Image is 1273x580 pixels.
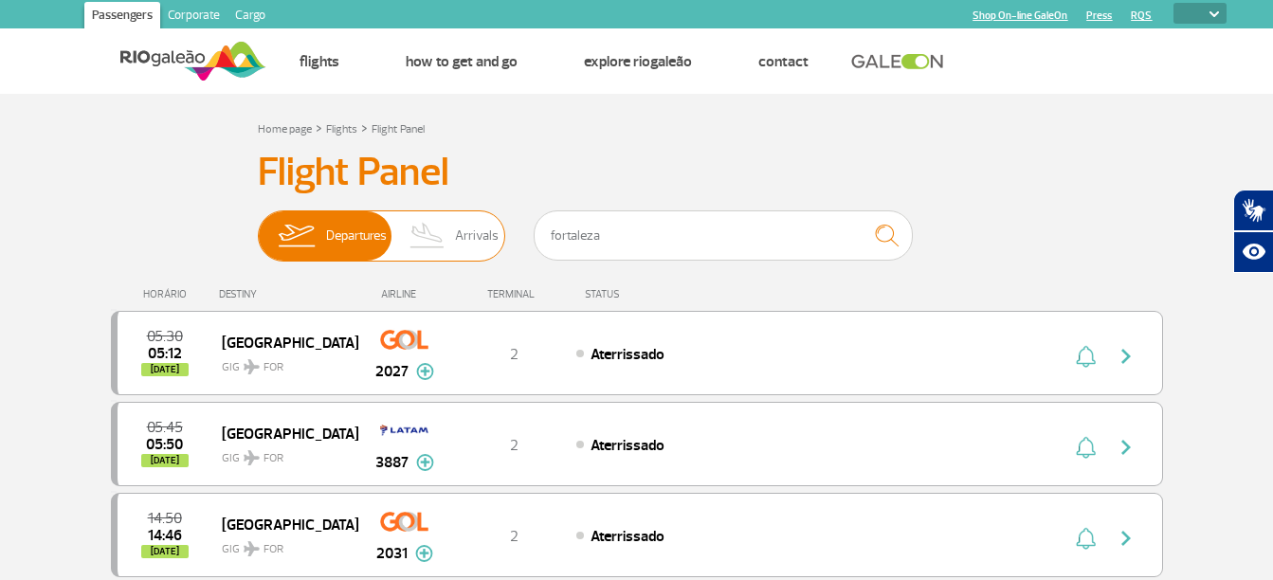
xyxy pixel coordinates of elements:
img: slider-desembarque [400,211,456,261]
img: destiny_airplane.svg [244,450,260,465]
a: Passengers [84,2,160,32]
span: 2027 [375,360,409,383]
a: Cargo [227,2,273,32]
span: [DATE] [141,454,189,467]
span: Aterrissado [591,527,664,546]
img: mais-info-painel-voo.svg [416,454,434,471]
div: Plugin de acessibilidade da Hand Talk. [1233,190,1273,273]
span: 2025-08-27 05:12:50 [148,347,182,360]
a: Shop On-line GaleOn [973,9,1067,22]
img: sino-painel-voo.svg [1076,527,1096,550]
img: mais-info-painel-voo.svg [415,545,433,562]
img: seta-direita-painel-voo.svg [1115,436,1137,459]
a: Home page [258,122,312,136]
span: [GEOGRAPHIC_DATA] [222,512,343,536]
span: 2031 [376,542,408,565]
h3: Flight Panel [258,149,1016,196]
input: Flight, city or airline [534,210,913,261]
div: TERMINAL [452,288,575,300]
span: FOR [264,450,283,467]
span: [DATE] [141,363,189,376]
span: Aterrissado [591,436,664,455]
img: destiny_airplane.svg [244,541,260,556]
span: GIG [222,440,343,467]
button: Abrir recursos assistivos. [1233,231,1273,273]
img: seta-direita-painel-voo.svg [1115,527,1137,550]
a: Flight Panel [372,122,425,136]
span: 2025-08-27 14:46:15 [148,529,182,542]
span: GIG [222,531,343,558]
span: 2025-08-27 14:50:00 [148,512,182,525]
div: AIRLINE [357,288,452,300]
span: [GEOGRAPHIC_DATA] [222,421,343,445]
a: Press [1086,9,1112,22]
span: 2 [510,527,518,546]
span: Aterrissado [591,345,664,364]
div: HORÁRIO [117,288,220,300]
img: destiny_airplane.svg [244,359,260,374]
span: 2 [510,345,518,364]
span: [DATE] [141,545,189,558]
a: > [316,117,322,138]
div: STATUS [575,288,730,300]
span: 2025-08-27 05:50:54 [146,438,183,451]
span: Departures [326,211,387,261]
span: FOR [264,359,283,376]
img: seta-direita-painel-voo.svg [1115,345,1137,368]
span: Arrivals [455,211,499,261]
span: 2025-08-27 05:45:00 [147,421,183,434]
img: mais-info-painel-voo.svg [416,363,434,380]
div: DESTINY [219,288,357,300]
span: 3887 [375,451,409,474]
a: RQS [1131,9,1152,22]
a: Flights [300,52,339,71]
span: GIG [222,349,343,376]
a: Corporate [160,2,227,32]
a: Flights [326,122,357,136]
a: How to get and go [406,52,518,71]
span: [GEOGRAPHIC_DATA] [222,330,343,354]
img: slider-embarque [266,211,326,261]
a: > [361,117,368,138]
button: Abrir tradutor de língua de sinais. [1233,190,1273,231]
a: Explore RIOgaleão [584,52,692,71]
span: 2025-08-27 05:30:00 [147,330,183,343]
img: sino-painel-voo.svg [1076,436,1096,459]
img: sino-painel-voo.svg [1076,345,1096,368]
a: Contact [758,52,809,71]
span: FOR [264,541,283,558]
span: 2 [510,436,518,455]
